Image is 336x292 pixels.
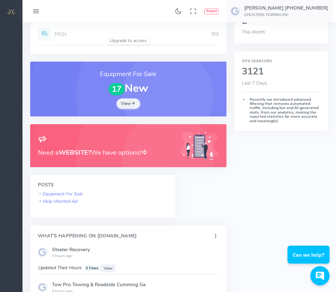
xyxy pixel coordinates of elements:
[52,247,219,253] h5: Steeler Recovery
[242,98,321,124] h6: Recently we introduced advanced filtering that removes automated traffic, including bot and AI-ge...
[84,266,100,271] span: 3 Times
[52,253,73,259] small: 3 hours ago
[38,198,77,205] a: Help Wanted Ad
[281,228,336,292] iframe: Conversations
[38,183,168,188] h4: Posts
[104,266,112,271] span: View
[242,67,321,77] h2: 3121
[242,80,267,87] span: Last 7 Days
[109,83,125,96] span: 17
[38,70,219,79] h3: Equipment For Sale
[231,6,241,16] img: user-image
[52,282,219,288] h5: Tow Pro Towing & Roadside Cumming Ga
[204,9,219,14] button: Report
[38,247,48,258] img: Generic placeholder image
[242,29,265,36] span: This Month
[59,149,91,157] b: WEBSITE?
[242,59,321,64] h6: Site Searches
[38,82,219,96] h1: New
[180,132,219,160] img: Generic placeholder image
[244,5,328,11] h5: [PERSON_NAME] [PHONE_NUMBER]
[38,234,137,239] h4: What's Happening On [DOMAIN_NAME]
[38,265,101,271] i: Updated Their Hours.
[38,191,83,197] a: Equipment For Sale
[117,99,140,109] a: View
[101,265,115,273] a: View
[38,148,172,158] h3: Need a We have options!
[7,8,16,15] img: small logo
[244,13,328,17] h6: SHUSTERS TOWING INC
[242,16,321,26] h2: 2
